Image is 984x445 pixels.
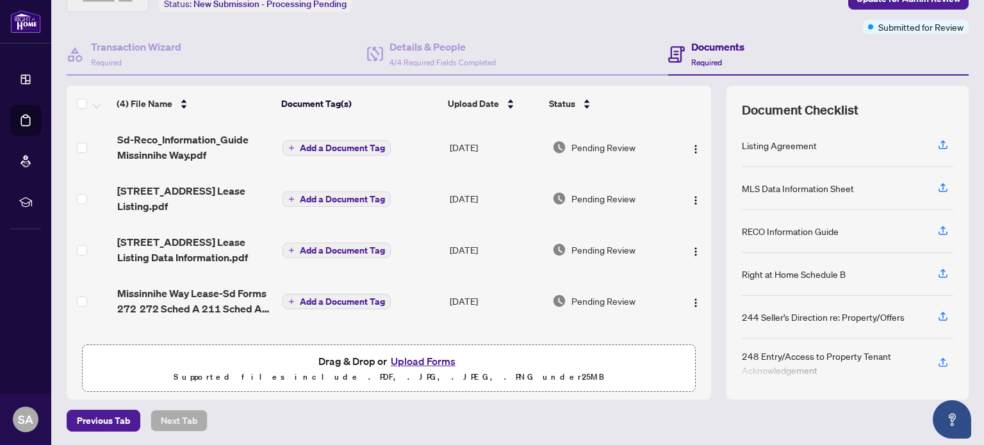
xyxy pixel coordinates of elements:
[691,39,744,54] h4: Documents
[283,140,391,156] button: Add a Document Tag
[685,188,706,209] button: Logo
[742,101,858,119] span: Document Checklist
[552,243,566,257] img: Document Status
[276,86,442,122] th: Document Tag(s)
[288,298,295,305] span: plus
[387,353,459,369] button: Upload Forms
[933,400,971,439] button: Open asap
[283,191,391,207] button: Add a Document Tag
[742,224,839,238] div: RECO Information Guide
[742,181,854,195] div: MLS Data Information Sheet
[283,191,391,207] button: Add a Document Tag
[691,298,701,308] img: Logo
[571,191,635,206] span: Pending Review
[283,294,391,309] button: Add a Document Tag
[549,97,575,111] span: Status
[685,291,706,311] button: Logo
[91,39,181,54] h4: Transaction Wizard
[318,353,459,369] span: Drag & Drop or
[288,196,295,202] span: plus
[552,294,566,308] img: Document Status
[117,97,172,111] span: (4) File Name
[83,345,695,392] span: Drag & Drop orUpload FormsSupported files include .PDF, .JPG, .JPEG, .PNG under25MB
[878,20,963,34] span: Submitted for Review
[117,286,273,316] span: Missinnihe Way Lease-Sd Forms 272 272 Sched A 211 Sched A 292.pdf
[571,294,635,308] span: Pending Review
[685,137,706,158] button: Logo
[445,275,547,327] td: [DATE]
[742,267,846,281] div: Right at Home Schedule B
[389,58,496,67] span: 4/4 Required Fields Completed
[445,173,547,224] td: [DATE]
[10,10,41,33] img: logo
[90,369,687,385] p: Supported files include .PDF, .JPG, .JPEG, .PNG under 25 MB
[691,247,701,257] img: Logo
[77,410,130,431] span: Previous Tab
[742,138,817,152] div: Listing Agreement
[691,144,701,154] img: Logo
[685,239,706,260] button: Logo
[544,86,671,122] th: Status
[283,243,391,258] button: Add a Document Tag
[117,183,273,214] span: [STREET_ADDRESS] Lease Listing.pdf
[742,310,905,324] div: 244 Seller’s Direction re: Property/Offers
[691,58,722,67] span: Required
[67,410,140,432] button: Previous Tab
[91,58,122,67] span: Required
[389,39,496,54] h4: Details & People
[300,246,385,255] span: Add a Document Tag
[445,122,547,173] td: [DATE]
[283,242,391,259] button: Add a Document Tag
[448,97,499,111] span: Upload Date
[111,86,276,122] th: (4) File Name
[552,140,566,154] img: Document Status
[18,410,33,428] span: SA
[288,145,295,151] span: plus
[571,243,635,257] span: Pending Review
[117,234,273,265] span: [STREET_ADDRESS] Lease Listing Data Information.pdf
[151,410,208,432] button: Next Tab
[300,195,385,204] span: Add a Document Tag
[742,349,922,377] div: 248 Entry/Access to Property Tenant Acknowledgement
[283,293,391,310] button: Add a Document Tag
[288,247,295,254] span: plus
[443,86,545,122] th: Upload Date
[552,191,566,206] img: Document Status
[300,297,385,306] span: Add a Document Tag
[300,143,385,152] span: Add a Document Tag
[445,224,547,275] td: [DATE]
[571,140,635,154] span: Pending Review
[117,132,273,163] span: Sd-Reco_Information_Guide Missinnihe Way.pdf
[691,195,701,206] img: Logo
